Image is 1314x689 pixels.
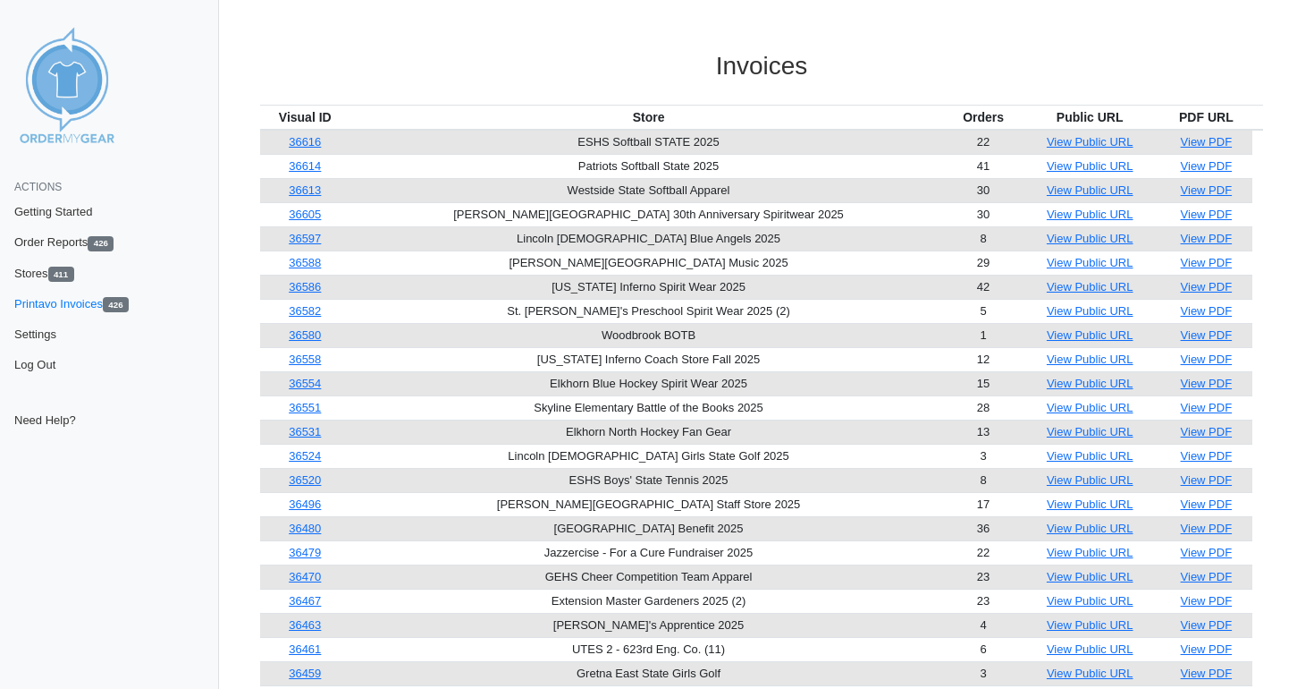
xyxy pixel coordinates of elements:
a: View Public URL [1047,208,1133,221]
a: View PDF [1181,135,1233,149]
td: 13 [948,420,1020,444]
a: View PDF [1181,449,1233,463]
a: View Public URL [1047,594,1133,608]
td: 8 [948,226,1020,251]
a: View PDF [1181,208,1233,221]
a: 36479 [289,546,321,559]
a: 36467 [289,594,321,608]
td: [US_STATE] Inferno Spirit Wear 2025 [350,275,948,299]
a: 36580 [289,328,321,342]
a: View Public URL [1047,256,1133,269]
td: Patriots Softball State 2025 [350,154,948,178]
td: [PERSON_NAME][GEOGRAPHIC_DATA] Staff Store 2025 [350,492,948,516]
a: View PDF [1181,159,1233,173]
td: Extension Master Gardeners 2025 (2) [350,589,948,613]
a: View PDF [1181,667,1233,680]
a: 36597 [289,232,321,245]
a: View Public URL [1047,618,1133,632]
td: 30 [948,202,1020,226]
h3: Invoices [260,51,1263,81]
td: Lincoln [DEMOGRAPHIC_DATA] Girls State Golf 2025 [350,444,948,468]
td: 15 [948,371,1020,396]
a: View PDF [1181,594,1233,608]
span: 426 [88,236,114,251]
a: 36586 [289,280,321,293]
a: View PDF [1181,522,1233,535]
a: 36554 [289,377,321,390]
a: View PDF [1181,642,1233,656]
a: View Public URL [1047,498,1133,511]
td: [US_STATE] Inferno Coach Store Fall 2025 [350,347,948,371]
span: Actions [14,181,62,193]
a: 36524 [289,449,321,463]
a: View Public URL [1047,642,1133,656]
a: View PDF [1181,183,1233,197]
a: 36480 [289,522,321,535]
a: 36605 [289,208,321,221]
td: Jazzercise - For a Cure Fundraiser 2025 [350,540,948,565]
td: 3 [948,661,1020,685]
a: 36558 [289,353,321,366]
a: View PDF [1181,256,1233,269]
th: Public URL [1020,105,1160,130]
td: Westside State Softball Apparel [350,178,948,202]
a: View PDF [1181,618,1233,632]
a: View Public URL [1047,377,1133,390]
a: 36461 [289,642,321,656]
a: View Public URL [1047,401,1133,414]
td: 4 [948,613,1020,637]
td: 29 [948,251,1020,275]
td: 8 [948,468,1020,492]
a: View Public URL [1047,522,1133,535]
a: 36551 [289,401,321,414]
a: View Public URL [1047,353,1133,366]
td: Lincoln [DEMOGRAPHIC_DATA] Blue Angels 2025 [350,226,948,251]
a: 36616 [289,135,321,149]
a: View PDF [1181,232,1233,245]
a: View Public URL [1047,425,1133,438]
a: View Public URL [1047,473,1133,487]
th: Visual ID [260,105,350,130]
a: View PDF [1181,401,1233,414]
td: [GEOGRAPHIC_DATA] Benefit 2025 [350,516,948,540]
a: View Public URL [1047,135,1133,149]
td: 23 [948,589,1020,613]
a: View Public URL [1047,280,1133,293]
a: View Public URL [1047,328,1133,342]
a: View Public URL [1047,667,1133,680]
a: View PDF [1181,328,1233,342]
td: 22 [948,540,1020,565]
a: View Public URL [1047,159,1133,173]
td: Elkhorn North Hockey Fan Gear [350,420,948,444]
a: View Public URL [1047,546,1133,559]
a: 36463 [289,618,321,632]
td: GEHS Cheer Competition Team Apparel [350,565,948,589]
a: View PDF [1181,377,1233,390]
a: View Public URL [1047,304,1133,318]
a: View PDF [1181,473,1233,487]
a: 36470 [289,570,321,583]
td: Woodbrook BOTB [350,323,948,347]
span: 411 [48,267,74,282]
td: [PERSON_NAME][GEOGRAPHIC_DATA] 30th Anniversary Spiritwear 2025 [350,202,948,226]
a: 36614 [289,159,321,173]
td: UTES 2 - 623rd Eng. Co. (11) [350,637,948,661]
a: 36520 [289,473,321,487]
a: View Public URL [1047,183,1133,197]
th: Orders [948,105,1020,130]
td: [PERSON_NAME]'s Apprentice 2025 [350,613,948,637]
td: 6 [948,637,1020,661]
td: 12 [948,347,1020,371]
td: St. [PERSON_NAME]'s Preschool Spirit Wear 2025 (2) [350,299,948,323]
td: 3 [948,444,1020,468]
td: Gretna East State Girls Golf [350,661,948,685]
a: 36531 [289,425,321,438]
td: ESHS Boys' State Tennis 2025 [350,468,948,492]
td: 22 [948,130,1020,155]
td: 17 [948,492,1020,516]
a: 36582 [289,304,321,318]
a: View PDF [1181,546,1233,559]
td: Skyline Elementary Battle of the Books 2025 [350,396,948,420]
a: View Public URL [1047,232,1133,245]
a: View PDF [1181,304,1233,318]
